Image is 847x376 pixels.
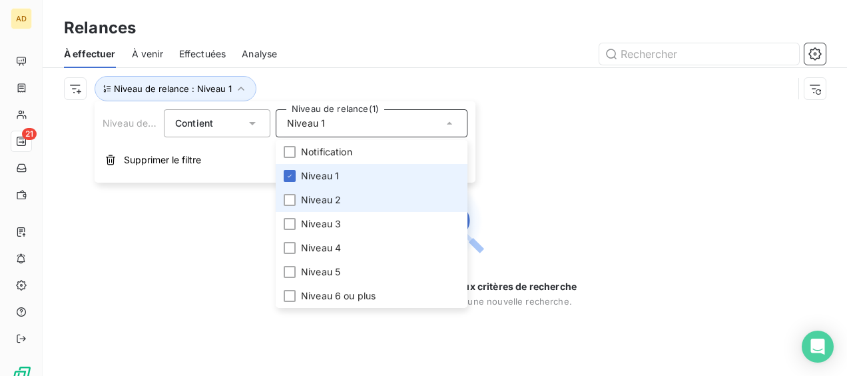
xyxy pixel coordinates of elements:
[175,117,213,129] span: Contient
[301,169,339,183] span: Niveau 1
[132,47,163,61] span: À venir
[301,217,341,231] span: Niveau 3
[802,331,834,363] div: Open Intercom Messenger
[242,47,277,61] span: Analyse
[301,145,352,159] span: Notification
[301,289,376,303] span: Niveau 6 ou plus
[179,47,226,61] span: Effectuées
[114,83,232,94] span: Niveau de relance : Niveau 1
[95,76,256,101] button: Niveau de relance : Niveau 1
[301,193,341,207] span: Niveau 2
[301,241,341,255] span: Niveau 4
[287,117,325,130] span: Niveau 1
[22,128,37,140] span: 21
[11,8,32,29] div: AD
[95,145,475,175] button: Supprimer le filtre
[103,117,184,129] span: Niveau de relance
[64,47,116,61] span: À effectuer
[124,153,201,167] span: Supprimer le filtre
[599,43,799,65] input: Rechercher
[301,265,340,279] span: Niveau 5
[64,16,136,40] h3: Relances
